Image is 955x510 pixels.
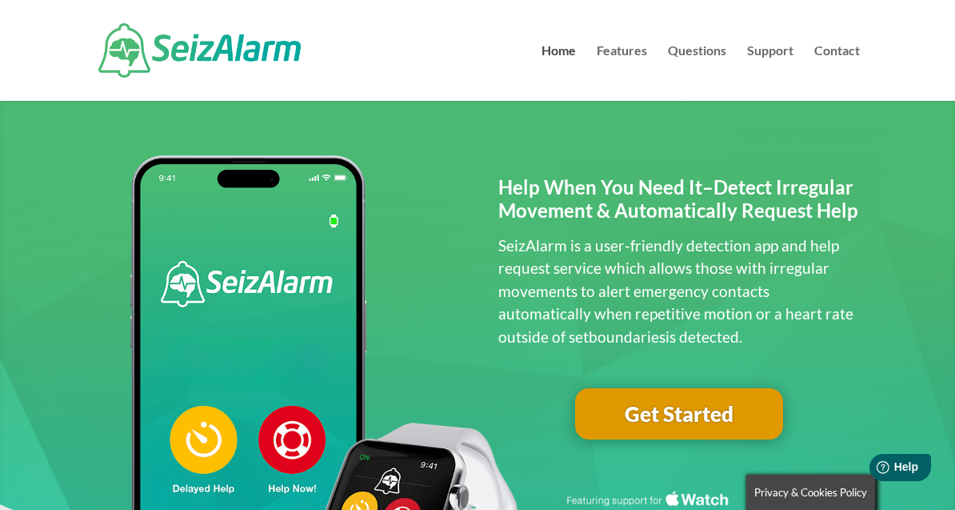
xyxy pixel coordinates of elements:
span: boundaries [589,327,665,346]
p: SeizAlarm is a user-friendly detection app and help request service which allows those with irreg... [498,235,859,349]
a: Support [747,45,793,101]
iframe: Help widget launcher [813,448,937,492]
h2: Help When You Need It–Detect Irregular Movement & Automatically Request Help [498,176,859,231]
a: Questions [668,45,726,101]
a: Home [541,45,576,101]
span: Privacy & Cookies Policy [754,486,867,499]
a: Features [597,45,647,101]
a: Contact [814,45,860,101]
a: Get Started [575,388,783,440]
img: SeizAlarm [98,23,301,78]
